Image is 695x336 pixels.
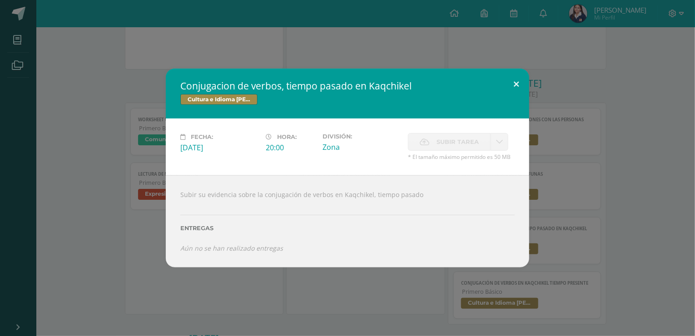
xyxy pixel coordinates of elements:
[180,94,258,105] span: Cultura e Idioma [PERSON_NAME] o Xinca
[437,133,479,150] span: Subir tarea
[277,133,297,140] span: Hora:
[166,175,529,267] div: Subir su evidencia sobre la conjugación de verbos en Kaqchikel, tiempo pasado
[503,69,529,99] button: Close (Esc)
[323,142,401,152] div: Zona
[491,133,508,151] a: La fecha de entrega ha expirado
[266,143,315,153] div: 20:00
[180,244,283,252] i: Aún no se han realizado entregas
[191,133,213,140] span: Fecha:
[180,225,515,232] label: Entregas
[408,153,515,161] span: * El tamaño máximo permitido es 50 MB
[323,133,401,140] label: División:
[408,133,491,151] label: La fecha de entrega ha expirado
[180,79,515,92] h2: Conjugacion de verbos, tiempo pasado en Kaqchikel
[180,143,258,153] div: [DATE]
